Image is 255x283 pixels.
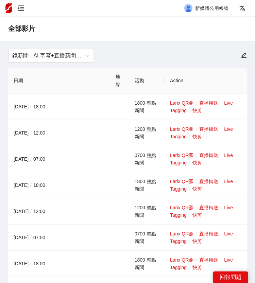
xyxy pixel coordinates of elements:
span: / [29,209,33,214]
a: Live Tagging [170,126,233,139]
a: Live Tagging [170,153,233,165]
td: [DATE] 18:00 [8,172,110,198]
th: Action [165,68,247,94]
span: qrcode [189,205,193,210]
span: qrcode [189,101,193,105]
th: 日期 [8,68,110,94]
img: avatar [184,4,192,12]
td: 0700 整點新聞 [129,225,165,251]
a: 直播轉送 [199,153,218,158]
a: Live Tagging [170,179,233,192]
td: [DATE] 12:00 [8,198,110,225]
a: 直播轉送 [199,126,218,132]
a: Larix QR [170,257,193,263]
a: 直播轉送 [199,179,218,184]
a: Larix QR [170,100,193,106]
a: 直播轉送 [199,257,218,263]
a: Larix QR [170,126,193,132]
span: menu-unfold [18,5,24,12]
td: 1800 整點新聞 [129,251,165,277]
span: / [29,182,33,188]
span: / [29,156,33,162]
th: 活動 [129,68,165,94]
a: 快剪 [192,108,202,113]
a: 直播轉送 [199,100,218,106]
a: Larix QR [170,153,193,158]
a: 直播轉送 [199,205,218,210]
img: logo [5,3,12,13]
span: / [29,104,33,109]
span: qrcode [189,258,193,262]
td: 1800 整點新聞 [129,94,165,120]
span: 鏡新聞 - AI 字幕+直播新聞（2025-2027） [12,49,89,62]
a: Larix QR [170,231,193,236]
td: [DATE] 18:00 [8,251,110,277]
a: 直播轉送 [199,231,218,236]
th: 地點 [110,68,129,94]
a: 快剪 [192,212,202,218]
span: edit [241,52,247,58]
span: / [29,130,33,136]
a: 快剪 [192,134,202,139]
td: [DATE] 07:00 [8,146,110,172]
td: 1800 整點新聞 [129,172,165,198]
td: [DATE] 12:00 [8,120,110,146]
a: 快剪 [192,265,202,270]
a: 快剪 [192,186,202,192]
a: Live Tagging [170,257,233,270]
a: Live Tagging [170,231,233,244]
td: 1200 整點新聞 [129,198,165,225]
a: 快剪 [192,160,202,165]
a: 快剪 [192,238,202,244]
td: 1200 整點新聞 [129,120,165,146]
div: 回報問題 [213,271,248,283]
td: [DATE] 07:00 [8,225,110,251]
span: / [29,261,33,266]
td: [DATE] 18:00 [8,94,110,120]
a: Live Tagging [170,100,233,113]
span: 全部影片 [8,23,35,34]
a: Larix QR [170,179,193,184]
span: / [29,235,33,240]
span: qrcode [189,153,193,158]
span: qrcode [189,179,193,184]
td: 0700 整點新聞 [129,146,165,172]
span: qrcode [189,127,193,131]
a: Live Tagging [170,205,233,218]
span: qrcode [189,231,193,236]
a: Larix QR [170,205,193,210]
